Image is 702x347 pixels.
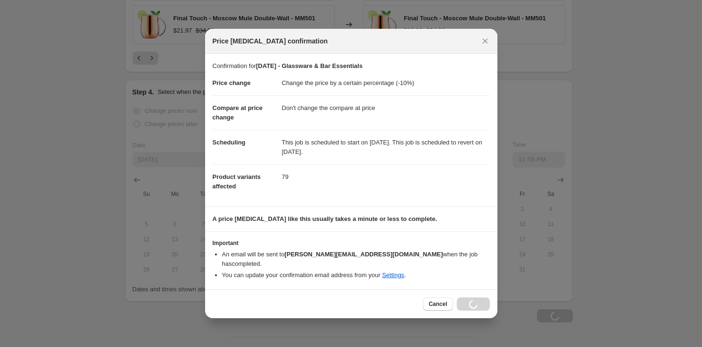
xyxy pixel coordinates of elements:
[213,104,263,121] span: Compare at price change
[429,300,447,308] span: Cancel
[213,139,246,146] span: Scheduling
[256,62,363,69] b: [DATE] - Glassware & Bar Essentials
[282,71,490,95] dd: Change the price by a certain percentage (-10%)
[282,130,490,164] dd: This job is scheduled to start on [DATE]. This job is scheduled to revert on [DATE].
[282,95,490,120] dd: Don't change the compare at price
[479,34,492,48] button: Close
[213,79,251,86] span: Price change
[222,271,490,280] li: You can update your confirmation email address from your .
[213,61,490,71] p: Confirmation for
[213,173,261,190] span: Product variants affected
[213,215,438,222] b: A price [MEDICAL_DATA] like this usually takes a minute or less to complete.
[213,239,490,247] h3: Important
[282,164,490,189] dd: 79
[284,251,443,258] b: [PERSON_NAME][EMAIL_ADDRESS][DOMAIN_NAME]
[423,297,453,311] button: Cancel
[382,271,404,279] a: Settings
[222,250,490,269] li: An email will be sent to when the job has completed .
[213,36,328,46] span: Price [MEDICAL_DATA] confirmation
